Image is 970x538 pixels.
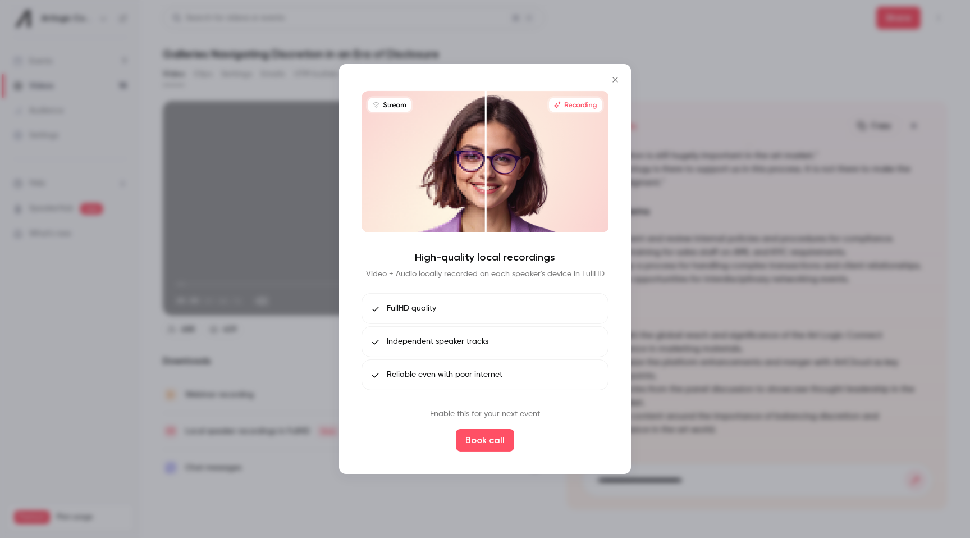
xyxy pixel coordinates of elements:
[604,69,626,91] button: Close
[430,408,540,420] p: Enable this for your next event
[387,369,502,381] span: Reliable even with poor internet
[366,268,605,280] p: Video + Audio locally recorded on each speaker's device in FullHD
[387,336,488,348] span: Independent speaker tracks
[415,250,555,264] h4: High-quality local recordings
[456,429,514,452] button: Book call
[387,303,436,314] span: FullHD quality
